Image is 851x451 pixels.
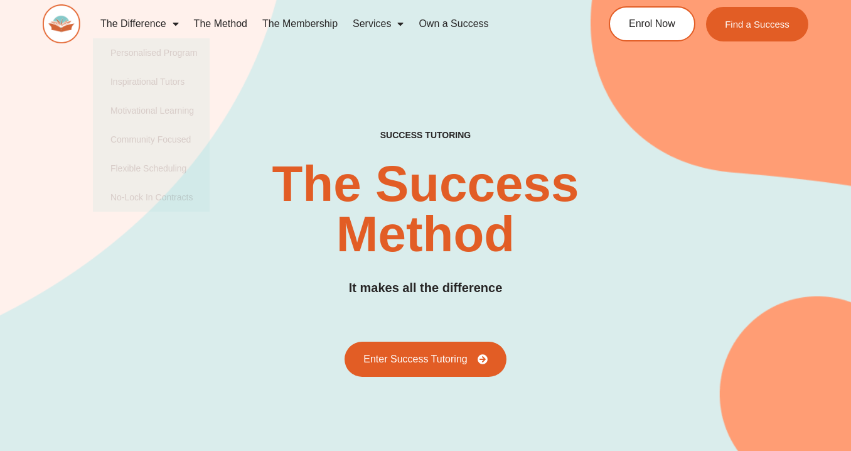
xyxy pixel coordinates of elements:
[707,7,809,41] a: Find a Success
[255,9,345,38] a: The Membership
[186,9,255,38] a: The Method
[93,9,186,38] a: The Difference
[349,278,503,298] h3: It makes all the difference
[93,183,210,212] a: No-Lock In Contracts
[93,96,210,125] a: Motivational Learning
[93,67,210,96] a: Inspirational Tutors
[345,342,506,377] a: Enter Success Tutoring
[93,9,565,38] nav: Menu
[312,130,538,141] h4: SUCCESS TUTORING​
[363,354,467,364] span: Enter Success Tutoring
[93,38,210,212] ul: The Difference
[252,159,599,259] h2: The Success Method
[345,9,411,38] a: Services
[629,19,675,29] span: Enrol Now
[93,38,210,67] a: Personalised Program
[93,154,210,183] a: Flexible Scheduling
[725,19,790,29] span: Find a Success
[93,125,210,154] a: Community Focused
[411,9,496,38] a: Own a Success
[636,309,851,451] iframe: Chat Widget
[609,6,695,41] a: Enrol Now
